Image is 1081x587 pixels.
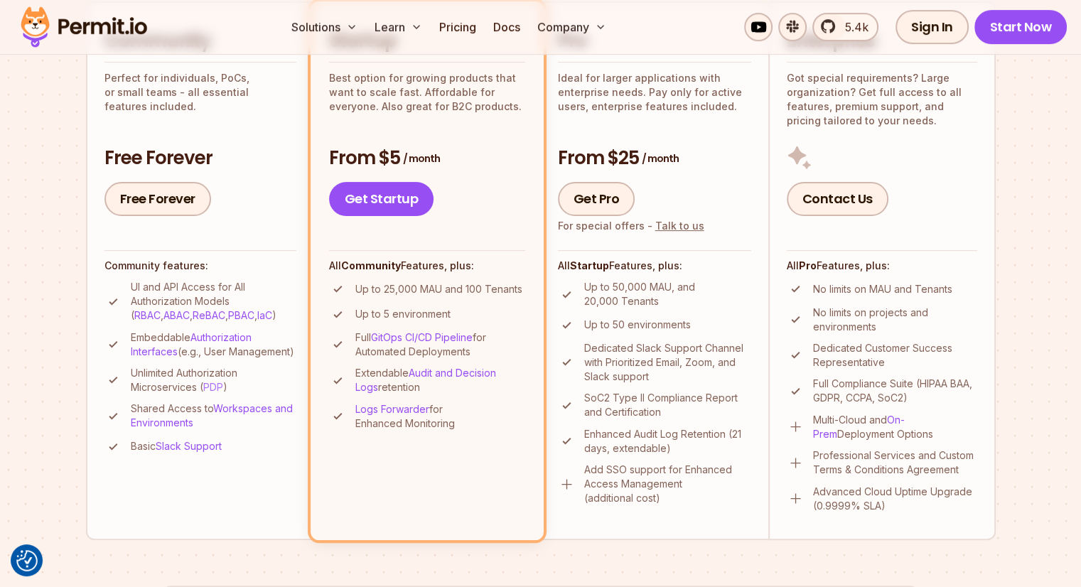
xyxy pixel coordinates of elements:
[371,331,473,343] a: GitOps CI/CD Pipeline
[813,413,977,441] p: Multi-Cloud and Deployment Options
[813,377,977,405] p: Full Compliance Suite (HIPAA BAA, GDPR, CCPA, SoC2)
[813,485,977,513] p: Advanced Cloud Uptime Upgrade (0.9999% SLA)
[131,366,296,394] p: Unlimited Authorization Microservices ( )
[131,280,296,323] p: UI and API Access for All Authorization Models ( , , , , )
[131,331,252,357] a: Authorization Interfaces
[642,151,679,166] span: / month
[134,309,161,321] a: RBAC
[228,309,254,321] a: PBAC
[104,182,211,216] a: Free Forever
[131,330,296,359] p: Embeddable (e.g., User Management)
[355,282,522,296] p: Up to 25,000 MAU and 100 Tenants
[16,550,38,571] img: Revisit consent button
[558,219,704,233] div: For special offers -
[584,280,751,308] p: Up to 50,000 MAU, and 20,000 Tenants
[787,182,888,216] a: Contact Us
[257,309,272,321] a: IaC
[558,182,635,216] a: Get Pro
[837,18,868,36] span: 5.4k
[163,309,190,321] a: ABAC
[329,146,525,171] h3: From $5
[355,402,525,431] p: for Enhanced Monitoring
[813,448,977,477] p: Professional Services and Custom Terms & Conditions Agreement
[813,414,905,440] a: On-Prem
[329,71,525,114] p: Best option for growing products that want to scale fast. Affordable for everyone. Also great for...
[355,367,496,393] a: Audit and Decision Logs
[104,146,296,171] h3: Free Forever
[203,381,223,393] a: PDP
[558,146,751,171] h3: From $25
[813,341,977,370] p: Dedicated Customer Success Representative
[355,330,525,359] p: Full for Automated Deployments
[131,402,296,430] p: Shared Access to
[584,341,751,384] p: Dedicated Slack Support Channel with Prioritized Email, Zoom, and Slack support
[104,259,296,273] h4: Community features:
[584,318,691,332] p: Up to 50 environments
[812,13,878,41] a: 5.4k
[488,13,526,41] a: Docs
[570,259,609,271] strong: Startup
[14,3,154,51] img: Permit logo
[156,440,222,452] a: Slack Support
[369,13,428,41] button: Learn
[584,463,751,505] p: Add SSO support for Enhanced Access Management (additional cost)
[813,282,952,296] p: No limits on MAU and Tenants
[355,307,451,321] p: Up to 5 environment
[896,10,969,44] a: Sign In
[329,259,525,273] h4: All Features, plus:
[558,259,751,273] h4: All Features, plus:
[16,550,38,571] button: Consent Preferences
[974,10,1067,44] a: Start Now
[403,151,440,166] span: / month
[104,71,296,114] p: Perfect for individuals, PoCs, or small teams - all essential features included.
[355,366,525,394] p: Extendable retention
[813,306,977,334] p: No limits on projects and environments
[787,71,977,128] p: Got special requirements? Large organization? Get full access to all features, premium support, a...
[584,391,751,419] p: SoC2 Type II Compliance Report and Certification
[355,403,429,415] a: Logs Forwarder
[584,427,751,456] p: Enhanced Audit Log Retention (21 days, extendable)
[286,13,363,41] button: Solutions
[341,259,401,271] strong: Community
[787,259,977,273] h4: All Features, plus:
[558,71,751,114] p: Ideal for larger applications with enterprise needs. Pay only for active users, enterprise featur...
[193,309,225,321] a: ReBAC
[799,259,817,271] strong: Pro
[532,13,612,41] button: Company
[131,439,222,453] p: Basic
[329,182,434,216] a: Get Startup
[434,13,482,41] a: Pricing
[655,220,704,232] a: Talk to us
